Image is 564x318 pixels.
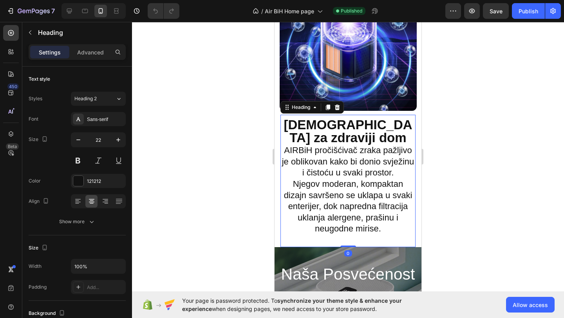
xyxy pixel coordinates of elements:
[59,218,96,226] div: Show more
[77,48,104,56] p: Advanced
[519,7,538,15] div: Publish
[71,259,125,273] input: Auto
[261,7,263,15] span: /
[38,28,123,37] p: Heading
[29,116,38,123] div: Font
[87,116,124,123] div: Sans-serif
[29,134,49,145] div: Size
[39,48,61,56] p: Settings
[182,297,402,312] span: synchronize your theme style & enhance your experience
[512,3,545,19] button: Publish
[29,95,42,102] div: Styles
[29,177,41,184] div: Color
[87,178,124,185] div: 121212
[9,96,137,123] strong: [DEMOGRAPHIC_DATA] za zdraviji dom
[275,22,421,291] iframe: Design area
[182,296,432,313] span: Your page is password protected. To when designing pages, we need access to your store password.
[513,301,548,309] span: Allow access
[265,7,314,15] span: Air BiH Home page
[6,143,19,150] div: Beta
[71,92,126,106] button: Heading 2
[3,3,58,19] button: 7
[6,97,141,213] h2: AIRBiH pročišćivač zraka pažljivo je oblikovan kako bi donio svježinu i čistoću u svaki prostor. ...
[148,3,179,19] div: Undo/Redo
[483,3,509,19] button: Save
[29,215,126,229] button: Show more
[29,284,47,291] div: Padding
[29,196,51,207] div: Align
[490,8,503,14] span: Save
[87,284,124,291] div: Add...
[74,95,97,102] span: Heading 2
[29,76,50,83] div: Text style
[7,83,19,90] div: 450
[341,7,362,14] span: Published
[70,228,78,235] div: 0
[29,263,42,270] div: Width
[506,297,555,313] button: Allow access
[29,243,49,253] div: Size
[51,6,55,16] p: 7
[16,82,37,89] div: Heading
